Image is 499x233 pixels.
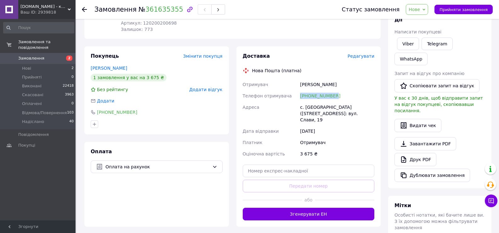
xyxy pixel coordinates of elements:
span: У вас є 30 днів, щоб відправити запит на відгук покупцеві, скопіювавши посилання. [394,96,483,113]
a: Друк PDF [394,153,436,166]
span: Написати покупцеві [394,29,441,34]
div: 1 замовлення у вас на 3 675 ₴ [91,74,167,81]
span: Виконані [22,83,42,89]
span: № [139,6,183,13]
button: Скопіювати запит на відгук [394,79,479,92]
div: Повернутися назад [82,6,87,13]
span: 3963 [65,92,74,98]
a: Telegram [422,38,452,50]
span: Скасовані [22,92,43,98]
span: 103 [67,110,74,116]
button: Згенерувати ЕН [243,208,375,220]
span: 0 [71,74,74,80]
span: Дата відправки [243,129,279,134]
span: Оплата [91,149,112,154]
button: Прийняти замовлення [434,5,493,14]
span: Особисті нотатки, які бачите лише ви. З їх допомогою можна фільтрувати замовлення [394,213,484,230]
span: 2 [66,55,72,61]
span: Доставка [243,53,270,59]
span: Без рейтингу [97,87,128,92]
span: Повідомлення [18,132,49,137]
a: 361635355 [145,6,183,13]
div: Нова Пошта (платна) [251,67,303,74]
div: Отримувач [299,137,376,148]
input: Пошук [3,22,74,33]
span: Замовлення [18,55,44,61]
span: 22418 [63,83,74,89]
a: [PERSON_NAME] [91,66,127,71]
div: [PERSON_NAME] [299,79,376,90]
span: Змінити покупця [183,54,223,59]
span: Запит на відгук про компанію [394,71,464,76]
input: Номер експрес-накладної [243,165,375,177]
button: Дублювати замовлення [394,169,470,182]
span: 125 ₴ [143,15,155,19]
span: Отримувач [243,82,268,87]
span: Надіслано [22,119,44,125]
span: Нове [409,7,420,12]
a: [PHONE_NUMBER] [300,93,340,98]
div: Ваш ID: 2939818 [20,9,76,15]
a: [PHONE_NUMBER] [97,110,137,115]
span: Прийняті [22,74,42,80]
span: Замовлення [94,6,137,13]
span: Покупці [18,143,35,148]
button: Чат з покупцем [485,195,497,207]
a: Завантажити PDF [394,137,456,150]
span: Нові [22,66,31,71]
span: 122,50 ₴ [121,14,141,19]
span: Адреса [243,105,259,110]
span: 0 [71,101,74,107]
span: Покупець [91,53,119,59]
a: WhatsApp [394,53,428,65]
span: Замовлення та повідомлення [18,39,76,50]
div: 3 675 ₴ [299,148,376,160]
span: Артикул: 120200200698 [121,20,177,26]
span: Оціночна вартість [243,151,285,156]
div: Статус замовлення [342,6,400,13]
div: с. [GEOGRAPHIC_DATA] ([STREET_ADDRESS]: вул. Слави, 19 [299,102,376,125]
span: Мітки [394,202,411,208]
span: або [302,197,315,203]
div: [DATE] [299,125,376,137]
span: Платник [243,140,263,145]
span: Відмова/Повернення [22,110,67,116]
span: Залишок: 773 [121,27,153,32]
button: Видати чек [394,119,441,132]
a: Viber [397,38,419,50]
span: eSad.com.ua - крамниця для професійних садівників [20,4,68,9]
span: 2 [71,66,74,71]
span: Прийняти замовлення [439,7,488,12]
span: 40 [69,119,74,125]
span: Телефон отримувача [243,93,292,98]
span: Оплачені [22,101,42,107]
span: Додати відгук [189,87,222,92]
span: Оплата на рахунок [105,163,210,170]
span: Додати [97,98,114,103]
span: Редагувати [348,54,374,59]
